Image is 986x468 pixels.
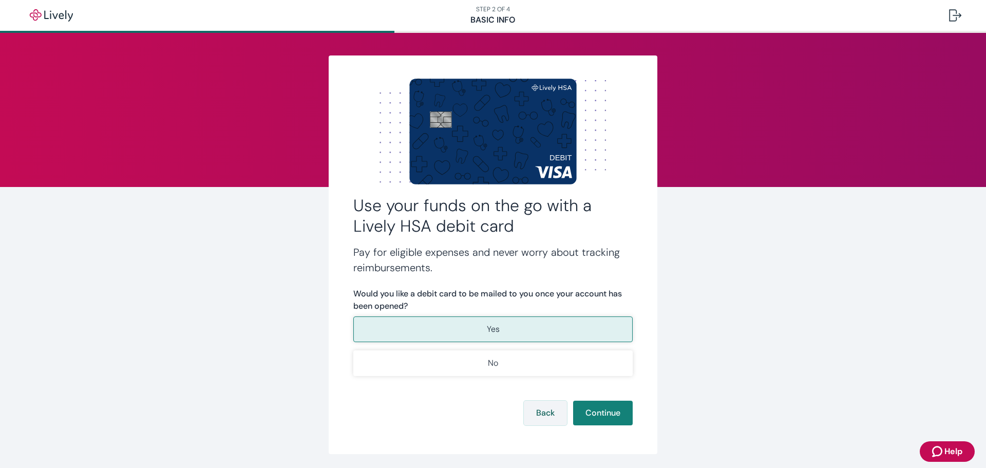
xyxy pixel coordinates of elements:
[487,323,500,335] p: Yes
[941,3,970,28] button: Log out
[23,9,80,22] img: Lively
[488,357,498,369] p: No
[353,288,633,312] label: Would you like a debit card to be mailed to you once your account has been opened?
[920,441,975,462] button: Zendesk support iconHelp
[932,445,944,458] svg: Zendesk support icon
[353,316,633,342] button: Yes
[353,245,633,275] h4: Pay for eligible expenses and never worry about tracking reimbursements.
[409,79,577,184] img: Debit card
[524,401,567,425] button: Back
[944,445,962,458] span: Help
[353,195,633,236] h2: Use your funds on the go with a Lively HSA debit card
[353,80,633,183] img: Dot background
[573,401,633,425] button: Continue
[353,350,633,376] button: No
